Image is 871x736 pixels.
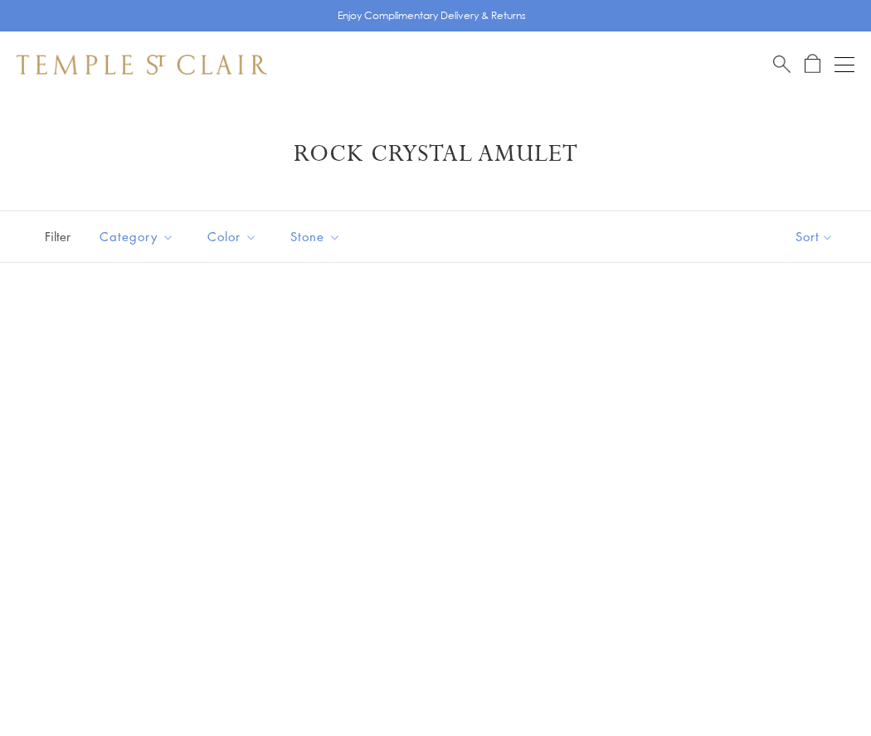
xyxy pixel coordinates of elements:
[17,55,267,75] img: Temple St. Clair
[773,54,791,75] a: Search
[199,226,270,247] span: Color
[41,139,830,169] h1: Rock Crystal Amulet
[87,218,187,255] button: Category
[91,226,187,247] span: Category
[805,54,820,75] a: Open Shopping Bag
[278,218,353,255] button: Stone
[195,218,270,255] button: Color
[338,7,526,24] p: Enjoy Complimentary Delivery & Returns
[758,211,871,262] button: Show sort by
[835,55,854,75] button: Open navigation
[282,226,353,247] span: Stone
